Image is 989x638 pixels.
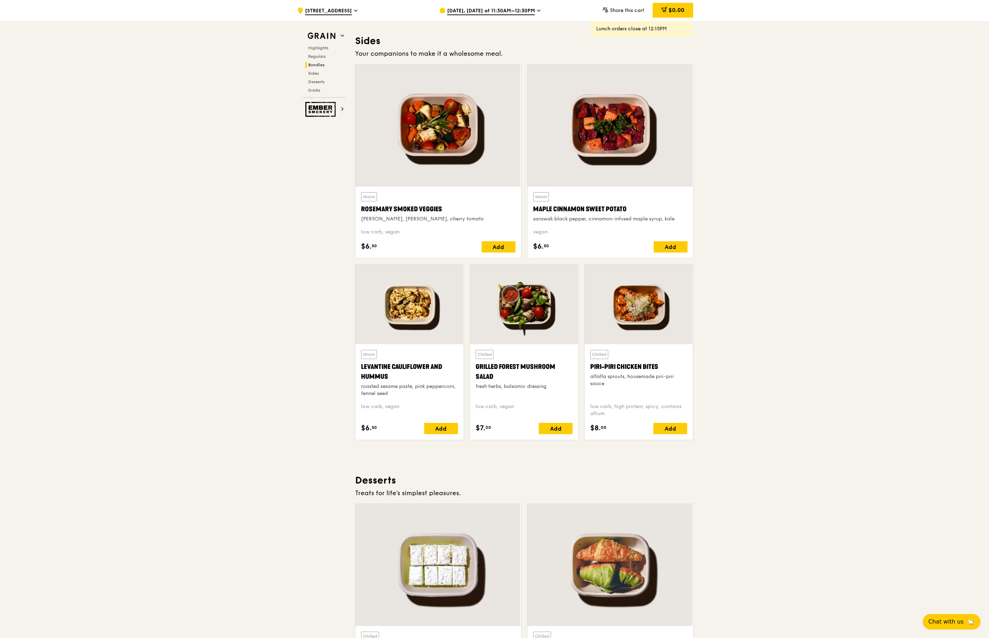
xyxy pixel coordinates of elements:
[596,25,688,32] div: Lunch orders close at 12:15PM
[590,373,687,387] div: alfalfa sprouts, housemade piri-piri sauce
[486,425,491,430] span: 00
[308,88,320,93] span: Drinks
[355,49,694,59] div: Your companions to make it a wholesome meal.
[476,350,494,359] div: Chilled
[308,71,319,76] span: Sides
[928,618,964,626] span: Chat with us
[533,229,688,236] div: vegan
[476,403,573,417] div: low carb, vegan
[590,403,687,417] div: low carb, high protein, spicy, contains allium
[355,35,694,47] h3: Sides
[361,383,458,397] div: roasted sesame paste, pink peppercorn, fennel seed
[361,215,515,223] div: [PERSON_NAME], [PERSON_NAME], cherry tomato
[669,7,684,13] span: $0.00
[305,30,338,42] img: Grain web logo
[654,241,688,253] div: Add
[372,425,377,430] span: 50
[476,362,573,382] div: Grilled Forest Mushroom Salad
[305,102,338,117] img: Ember Smokery web logo
[361,350,377,359] div: Warm
[476,423,486,433] span: $7.
[590,362,687,372] div: Piri-piri Chicken Bites
[539,423,573,434] div: Add
[308,79,324,84] span: Desserts
[533,241,544,252] span: $6.
[590,423,601,433] span: $8.
[361,241,372,252] span: $6.
[308,45,328,50] span: Highlights
[610,7,644,13] span: Share this cart
[482,241,515,253] div: Add
[361,423,372,433] span: $6.
[923,614,981,630] button: Chat with us🦙
[653,423,687,434] div: Add
[308,62,325,67] span: Bundles
[590,350,608,359] div: Chilled
[355,488,694,498] div: Treats for life's simplest pleasures.
[305,7,352,15] span: [STREET_ADDRESS]
[361,192,377,201] div: Warm
[361,229,515,236] div: low carb, vegan
[308,54,325,59] span: Regulars
[355,474,694,487] h3: Desserts
[372,243,377,249] span: 50
[533,204,688,214] div: Maple Cinnamon Sweet Potato
[447,7,535,15] span: [DATE], [DATE] at 11:30AM–12:30PM
[361,204,515,214] div: Rosemary Smoked Veggies
[966,618,975,626] span: 🦙
[476,383,573,390] div: fresh herbs, balsamic dressing
[361,403,458,417] div: low carb, vegan
[544,243,549,249] span: 50
[361,362,458,382] div: Levantine Cauliflower and Hummus
[533,192,549,201] div: Warm
[533,215,688,223] div: sarawak black pepper, cinnamon-infused maple syrup, kale
[424,423,458,434] div: Add
[601,425,606,430] span: 00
